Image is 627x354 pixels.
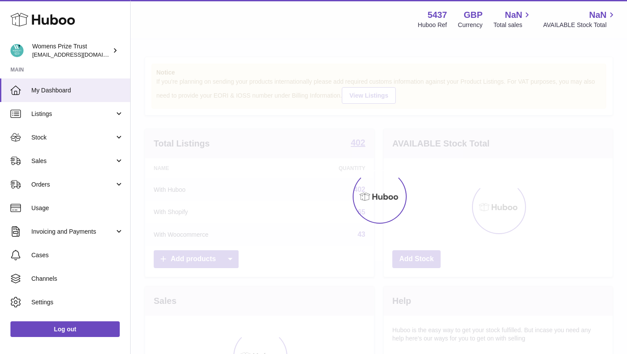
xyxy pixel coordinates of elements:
a: NaN Total sales [493,9,532,29]
img: info@womensprizeforfiction.co.uk [10,44,24,57]
span: Channels [31,275,124,283]
span: My Dashboard [31,86,124,95]
span: Stock [31,133,115,142]
div: Womens Prize Trust [32,42,111,59]
span: [EMAIL_ADDRESS][DOMAIN_NAME] [32,51,128,58]
span: Settings [31,298,124,306]
span: Total sales [493,21,532,29]
span: Listings [31,110,115,118]
span: NaN [505,9,522,21]
a: Log out [10,321,120,337]
div: Huboo Ref [418,21,447,29]
span: Cases [31,251,124,259]
span: AVAILABLE Stock Total [543,21,617,29]
a: NaN AVAILABLE Stock Total [543,9,617,29]
span: Orders [31,180,115,189]
div: Currency [458,21,483,29]
span: Invoicing and Payments [31,228,115,236]
span: Sales [31,157,115,165]
strong: GBP [464,9,482,21]
span: Usage [31,204,124,212]
span: NaN [589,9,607,21]
strong: 5437 [428,9,447,21]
